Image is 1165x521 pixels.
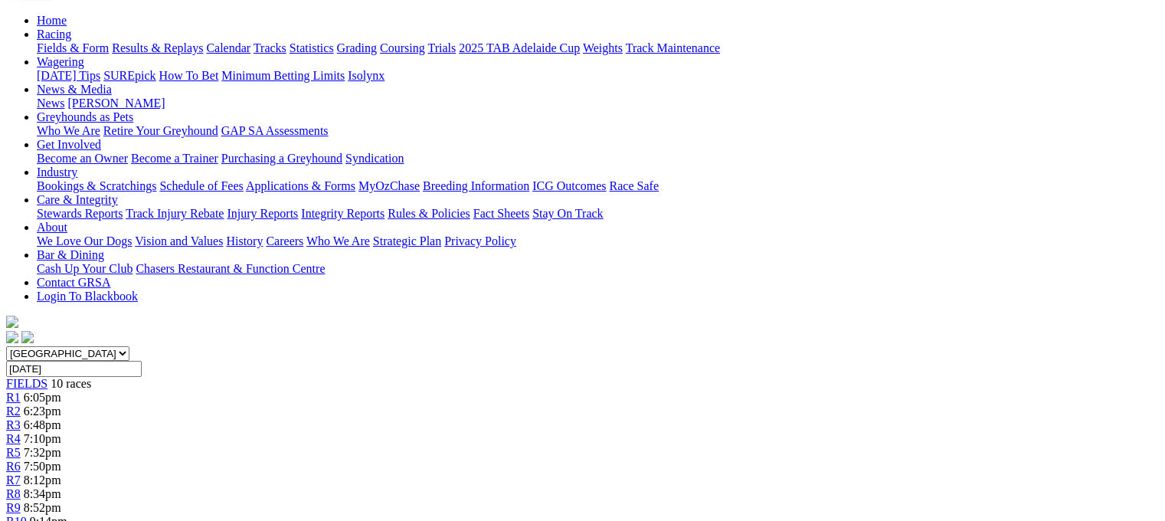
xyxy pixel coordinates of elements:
[301,207,385,220] a: Integrity Reports
[221,152,342,165] a: Purchasing a Greyhound
[24,473,61,487] span: 8:12pm
[459,41,580,54] a: 2025 TAB Adelaide Cup
[24,487,61,500] span: 8:34pm
[37,207,1159,221] div: Care & Integrity
[37,28,71,41] a: Racing
[37,179,156,192] a: Bookings & Scratchings
[159,69,219,82] a: How To Bet
[6,405,21,418] a: R2
[37,55,84,68] a: Wagering
[427,41,456,54] a: Trials
[348,69,385,82] a: Isolynx
[24,432,61,445] span: 7:10pm
[67,97,165,110] a: [PERSON_NAME]
[37,110,133,123] a: Greyhounds as Pets
[24,418,61,431] span: 6:48pm
[206,41,250,54] a: Calendar
[221,124,329,137] a: GAP SA Assessments
[6,316,18,328] img: logo-grsa-white.png
[6,331,18,343] img: facebook.svg
[126,207,224,220] a: Track Injury Rebate
[37,179,1159,193] div: Industry
[6,460,21,473] a: R6
[6,446,21,459] a: R5
[227,207,298,220] a: Injury Reports
[6,418,21,431] a: R3
[6,501,21,514] a: R9
[24,501,61,514] span: 8:52pm
[37,262,133,275] a: Cash Up Your Club
[444,234,516,247] a: Privacy Policy
[423,179,529,192] a: Breeding Information
[532,207,603,220] a: Stay On Track
[159,179,243,192] a: Schedule of Fees
[37,83,112,96] a: News & Media
[37,193,118,206] a: Care & Integrity
[609,179,658,192] a: Race Safe
[37,262,1159,276] div: Bar & Dining
[290,41,334,54] a: Statistics
[24,391,61,404] span: 6:05pm
[6,391,21,404] a: R1
[136,262,325,275] a: Chasers Restaurant & Function Centre
[6,473,21,487] a: R7
[112,41,203,54] a: Results & Replays
[473,207,529,220] a: Fact Sheets
[306,234,370,247] a: Who We Are
[37,41,109,54] a: Fields & Form
[226,234,263,247] a: History
[135,234,223,247] a: Vision and Values
[6,432,21,445] a: R4
[37,14,67,27] a: Home
[221,69,345,82] a: Minimum Betting Limits
[103,69,155,82] a: SUREpick
[254,41,286,54] a: Tracks
[51,377,91,390] span: 10 races
[345,152,404,165] a: Syndication
[131,152,218,165] a: Become a Trainer
[37,124,100,137] a: Who We Are
[37,97,64,110] a: News
[37,152,128,165] a: Become an Owner
[37,152,1159,165] div: Get Involved
[21,331,34,343] img: twitter.svg
[358,179,420,192] a: MyOzChase
[337,41,377,54] a: Grading
[37,41,1159,55] div: Racing
[24,446,61,459] span: 7:32pm
[37,69,1159,83] div: Wagering
[583,41,623,54] a: Weights
[388,207,470,220] a: Rules & Policies
[626,41,720,54] a: Track Maintenance
[246,179,355,192] a: Applications & Forms
[37,97,1159,110] div: News & Media
[37,69,100,82] a: [DATE] Tips
[37,290,138,303] a: Login To Blackbook
[373,234,441,247] a: Strategic Plan
[37,165,77,179] a: Industry
[532,179,606,192] a: ICG Outcomes
[266,234,303,247] a: Careers
[24,460,61,473] span: 7:50pm
[6,377,47,390] a: FIELDS
[37,207,123,220] a: Stewards Reports
[380,41,425,54] a: Coursing
[6,487,21,500] a: R8
[37,234,132,247] a: We Love Our Dogs
[37,234,1159,248] div: About
[103,124,218,137] a: Retire Your Greyhound
[37,124,1159,138] div: Greyhounds as Pets
[37,276,110,289] a: Contact GRSA
[6,361,142,377] input: Select date
[37,138,101,151] a: Get Involved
